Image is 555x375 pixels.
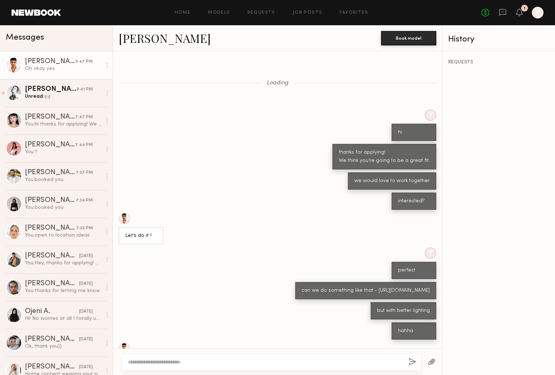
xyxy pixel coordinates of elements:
[354,177,430,185] div: we would love to work together
[25,204,102,211] div: You: booked you
[524,6,525,10] div: 1
[25,65,102,72] div: Oh okay yes
[448,60,549,65] div: REQUESTS
[25,58,75,65] div: [PERSON_NAME]
[302,287,430,295] div: can we do something like that - [URL][DOMAIN_NAME]
[25,232,102,239] div: You: open to location ideas
[25,141,75,149] div: [PERSON_NAME]
[76,225,93,232] div: 7:32 PM
[25,93,102,100] div: Unread: 🙌🏼
[25,149,102,155] div: You: ?
[25,308,79,315] div: Ojeni A.
[25,315,102,322] div: Hi! No worries at all I totally understand :) yes I’m still open to working together!
[25,176,102,183] div: You: booked you
[79,253,93,260] div: [DATE]
[25,336,79,343] div: [PERSON_NAME]
[25,225,76,232] div: [PERSON_NAME]
[76,169,93,176] div: 7:37 PM
[25,86,77,93] div: [PERSON_NAME]
[267,80,288,86] span: Loading
[6,34,44,42] span: Messages
[25,252,79,260] div: [PERSON_NAME]
[25,197,76,204] div: [PERSON_NAME]
[448,35,549,44] div: History
[339,149,430,165] div: thanks for applying! We think you’re going to be a great fit.
[248,10,275,15] a: Requests
[532,7,543,18] a: Y
[25,169,76,176] div: [PERSON_NAME]
[340,10,368,15] a: Favorites
[175,10,191,15] a: Home
[208,10,230,15] a: Models
[79,281,93,287] div: [DATE]
[25,114,75,121] div: [PERSON_NAME]
[25,363,79,371] div: [PERSON_NAME]
[25,343,102,350] div: Ok, thank you))
[25,260,102,266] div: You: Hey, thanks for applying! We think you’re going to be a great fit. Just want to make sure yo...
[25,121,102,128] div: You: hi thanks for applying! We think you’re going to be a great fit. we would love to work toget...
[125,232,157,240] div: Let’s do it !
[398,266,430,275] div: perfect
[381,35,436,41] a: Book model
[79,336,93,343] div: [DATE]
[76,197,93,204] div: 7:34 PM
[398,197,430,206] div: interested?
[75,114,93,121] div: 7:47 PM
[25,280,79,287] div: [PERSON_NAME]
[398,128,430,137] div: hi
[25,287,102,294] div: You: thanks for letting me know
[293,10,323,15] a: Job Posts
[119,30,211,46] a: [PERSON_NAME]
[79,308,93,315] div: [DATE]
[381,31,436,45] button: Book model
[377,307,430,315] div: but with better lighting
[77,86,93,93] div: 9:41 PM
[79,364,93,371] div: [DATE]
[398,327,430,335] div: hahha
[75,58,93,65] div: 9:47 PM
[75,142,93,149] div: 7:44 PM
